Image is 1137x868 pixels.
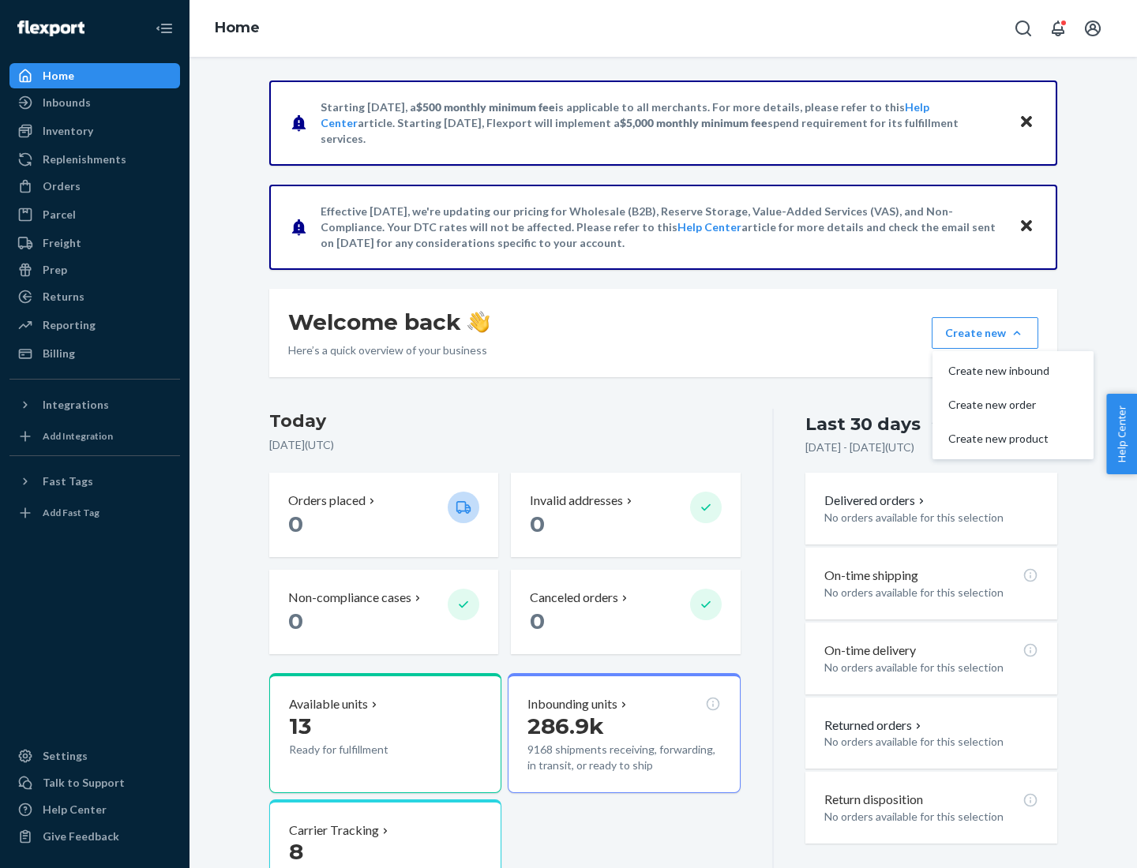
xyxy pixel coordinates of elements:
[805,440,914,455] p: [DATE] - [DATE] ( UTC )
[824,642,916,660] p: On-time delivery
[269,570,498,654] button: Non-compliance cases 0
[527,713,604,739] span: 286.9k
[43,473,93,489] div: Fast Tags
[824,510,1038,526] p: No orders available for this selection
[527,695,617,713] p: Inbounding units
[824,809,1038,825] p: No orders available for this selection
[17,21,84,36] img: Flexport logo
[932,317,1038,349] button: Create newCreate new inboundCreate new orderCreate new product
[43,123,93,139] div: Inventory
[43,802,107,817] div: Help Center
[289,742,435,758] p: Ready for fulfillment
[824,567,918,585] p: On-time shipping
[215,19,260,36] a: Home
[948,433,1049,444] span: Create new product
[511,570,740,654] button: Canceled orders 0
[288,308,490,336] h1: Welcome back
[677,220,741,234] a: Help Center
[1016,215,1037,238] button: Close
[9,341,180,366] a: Billing
[530,511,545,537] span: 0
[9,202,180,227] a: Parcel
[9,824,180,849] button: Give Feedback
[467,311,490,333] img: hand-wave emoji
[43,152,126,167] div: Replenishments
[43,506,99,519] div: Add Fast Tag
[1106,394,1137,474] button: Help Center
[9,743,180,769] a: Settings
[824,716,925,735] button: Returned orders
[416,100,555,114] span: $500 monthly minimum fee
[289,713,311,739] span: 13
[9,797,180,822] a: Help Center
[1077,13,1109,44] button: Open account menu
[9,147,180,172] a: Replenishments
[43,748,88,764] div: Settings
[289,821,379,840] p: Carrier Tracking
[530,608,545,634] span: 0
[9,284,180,309] a: Returns
[1042,13,1074,44] button: Open notifications
[936,422,1090,456] button: Create new product
[43,346,75,361] div: Billing
[9,230,180,256] a: Freight
[9,118,180,144] a: Inventory
[527,742,720,773] p: 9168 shipments receiving, forwarding, in transit, or ready to ship
[9,174,180,199] a: Orders
[9,500,180,526] a: Add Fast Tag
[321,99,1004,147] p: Starting [DATE], a is applicable to all merchants. For more details, please refer to this article...
[269,473,498,557] button: Orders placed 0
[43,775,125,791] div: Talk to Support
[43,68,74,84] div: Home
[936,388,1090,422] button: Create new order
[43,829,119,844] div: Give Feedback
[321,204,1004,251] p: Effective [DATE], we're updating our pricing for Wholesale (B2B), Reserve Storage, Value-Added Se...
[288,589,411,607] p: Non-compliance cases
[288,511,303,537] span: 0
[824,585,1038,600] p: No orders available for this selection
[202,6,272,51] ol: breadcrumbs
[269,409,741,434] h3: Today
[9,312,180,338] a: Reporting
[43,95,91,110] div: Inbounds
[824,734,1038,750] p: No orders available for this selection
[9,90,180,115] a: Inbounds
[530,589,618,607] p: Canceled orders
[288,608,303,634] span: 0
[805,412,921,436] div: Last 30 days
[508,673,740,793] button: Inbounding units286.9k9168 shipments receiving, forwarding, in transit, or ready to ship
[43,429,113,443] div: Add Integration
[43,207,76,223] div: Parcel
[824,492,928,510] p: Delivered orders
[620,116,767,129] span: $5,000 monthly minimum fee
[824,791,923,809] p: Return disposition
[9,469,180,494] button: Fast Tags
[9,63,180,88] a: Home
[511,473,740,557] button: Invalid addresses 0
[9,257,180,282] a: Prep
[43,178,81,194] div: Orders
[289,838,303,865] span: 8
[289,695,368,713] p: Available units
[9,770,180,795] a: Talk to Support
[288,492,366,510] p: Orders placed
[43,397,109,413] div: Integrations
[936,354,1090,388] button: Create new inbound
[1008,13,1039,44] button: Open Search Box
[269,673,501,793] button: Available units13Ready for fulfillment
[43,289,84,305] div: Returns
[1016,111,1037,134] button: Close
[43,262,67,278] div: Prep
[9,424,180,449] a: Add Integration
[269,437,741,453] p: [DATE] ( UTC )
[530,492,623,510] p: Invalid addresses
[148,13,180,44] button: Close Navigation
[948,399,1049,410] span: Create new order
[288,342,490,358] p: Here’s a quick overview of your business
[948,365,1049,376] span: Create new inbound
[43,317,96,333] div: Reporting
[43,235,81,251] div: Freight
[824,660,1038,675] p: No orders available for this selection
